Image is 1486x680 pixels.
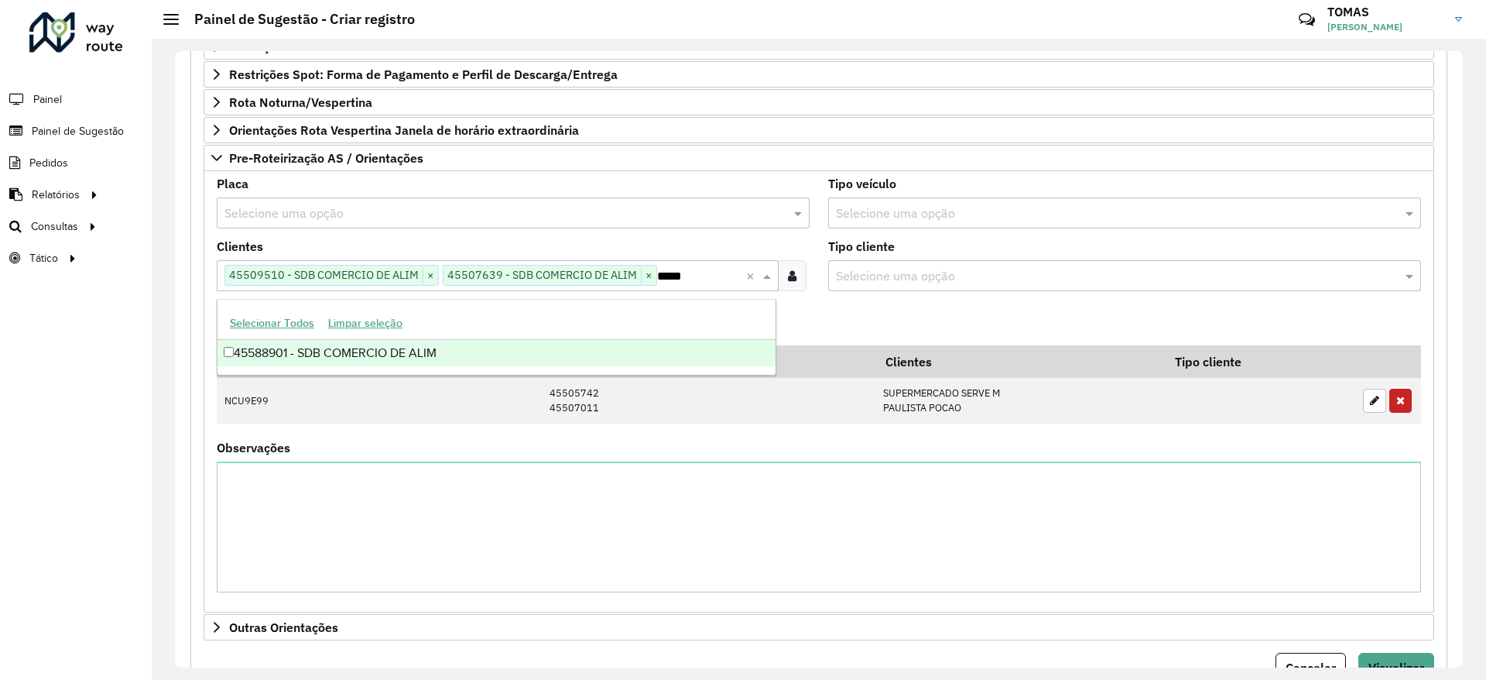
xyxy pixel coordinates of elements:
span: 45509510 - SDB COMERCIO DE ALIM [225,266,423,284]
span: Painel [33,91,62,108]
h3: TOMAS [1327,5,1443,19]
span: × [423,266,438,285]
a: Pre-Roteirização AS / Orientações [204,145,1434,171]
span: Outras Orientações [229,621,338,634]
span: Relatórios [32,187,80,203]
a: Outras Orientações [204,614,1434,641]
label: Observações [217,438,290,457]
span: Restrições Spot: Forma de Pagamento e Perfil de Descarga/Entrega [229,68,618,81]
a: Restrições Spot: Forma de Pagamento e Perfil de Descarga/Entrega [204,61,1434,88]
span: Pedidos [29,155,68,171]
span: Consultas [31,218,78,235]
th: Clientes [875,345,1164,378]
ng-dropdown-panel: Options list [217,299,776,376]
td: 45505742 45507011 [541,378,875,424]
label: Tipo cliente [828,237,895,256]
span: Visualizar [1368,660,1424,675]
span: [PERSON_NAME] [1327,20,1443,34]
label: Clientes [217,237,263,256]
span: 45507639 - SDB COMERCIO DE ALIM [443,266,641,284]
h2: Painel de Sugestão - Criar registro [179,11,415,28]
td: NCU9E99 [217,378,347,424]
td: SUPERMERCADO SERVE M PAULISTA POCAO [875,378,1164,424]
span: Cancelar [1286,660,1336,675]
span: Clear all [746,266,759,285]
span: Rota Noturna/Vespertina [229,96,372,108]
button: Limpar seleção [321,311,409,335]
label: Placa [217,174,248,193]
a: Contato Rápido [1290,3,1323,36]
span: × [641,266,656,285]
span: Tático [29,250,58,266]
span: Orientações Rota Vespertina Janela de horário extraordinária [229,124,579,136]
span: Pre-Roteirização AS / Orientações [229,152,423,164]
a: Rota Noturna/Vespertina [204,89,1434,115]
span: Restrições FF: ACT [229,40,337,53]
div: 45588901 - SDB COMERCIO DE ALIM [217,340,776,366]
a: Orientações Rota Vespertina Janela de horário extraordinária [204,117,1434,143]
th: Tipo cliente [1164,345,1354,378]
label: Tipo veículo [828,174,896,193]
div: Pre-Roteirização AS / Orientações [204,171,1434,613]
button: Selecionar Todos [223,311,321,335]
span: Painel de Sugestão [32,123,124,139]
